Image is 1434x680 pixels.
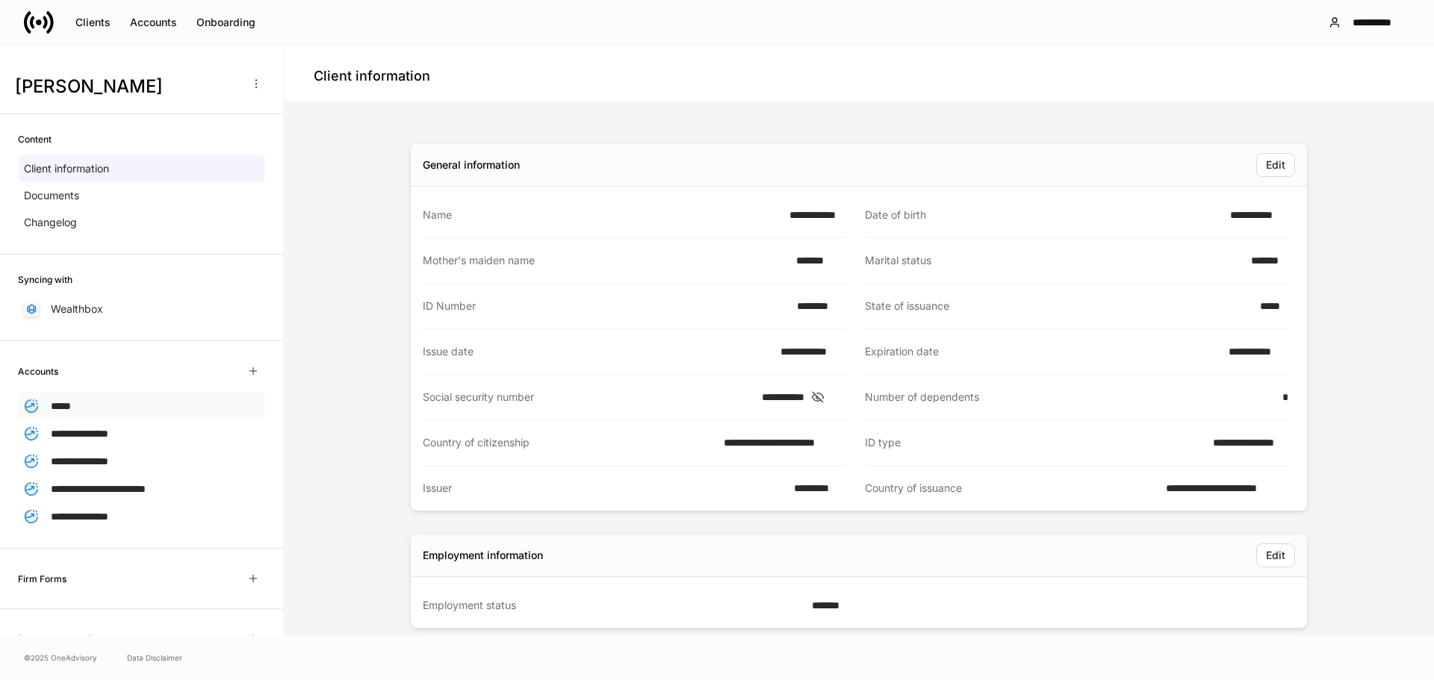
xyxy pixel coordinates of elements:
[1256,543,1295,567] button: Edit
[865,435,1204,450] div: ID type
[865,253,1242,268] div: Marital status
[423,208,780,222] div: Name
[865,299,1251,314] div: State of issuance
[18,364,58,378] h6: Accounts
[423,253,787,268] div: Mother's maiden name
[865,481,1157,496] div: Country of issuance
[423,435,715,450] div: Country of citizenship
[127,652,182,664] a: Data Disclaimer
[18,155,265,182] a: Client information
[865,208,1221,222] div: Date of birth
[75,15,111,30] div: Clients
[1266,157,1285,172] div: Edit
[18,182,265,209] a: Documents
[423,481,785,496] div: Issuer
[865,344,1220,359] div: Expiration date
[865,390,1273,405] div: Number of dependents
[18,632,139,646] h6: [PERSON_NAME] Household
[423,344,772,359] div: Issue date
[130,15,177,30] div: Accounts
[120,10,187,34] button: Accounts
[24,215,77,230] p: Changelog
[423,299,788,314] div: ID Number
[423,598,803,613] div: Employment status
[18,132,52,146] h6: Content
[24,188,79,203] p: Documents
[24,652,97,664] span: © 2025 OneAdvisory
[18,272,72,287] h6: Syncing with
[423,157,520,172] div: General information
[196,15,255,30] div: Onboarding
[314,67,430,85] h4: Client information
[1266,548,1285,563] div: Edit
[18,296,265,322] a: Wealthbox
[18,209,265,236] a: Changelog
[51,302,103,316] p: Wealthbox
[18,572,66,586] h6: Firm Forms
[15,75,238,99] h3: [PERSON_NAME]
[66,10,120,34] button: Clients
[423,390,753,405] div: Social security number
[1256,153,1295,177] button: Edit
[187,10,265,34] button: Onboarding
[24,161,109,176] p: Client information
[423,548,543,563] div: Employment information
